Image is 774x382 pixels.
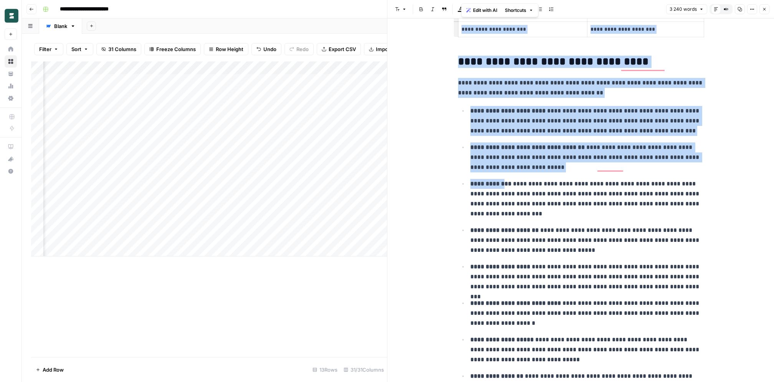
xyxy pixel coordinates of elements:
[5,153,17,165] button: What's new?
[5,6,17,25] button: Workspace: Borderless
[96,43,141,55] button: 31 Columns
[666,4,707,14] button: 3 240 words
[309,364,341,376] div: 13 Rows
[463,5,500,15] button: Edit with AI
[54,22,67,30] div: Blank
[5,55,17,68] a: Browse
[505,7,526,14] span: Shortcuts
[5,80,17,92] a: Usage
[473,7,497,14] span: Edit with AI
[39,45,51,53] span: Filter
[34,43,63,55] button: Filter
[108,45,136,53] span: 31 Columns
[39,18,82,34] a: Blank
[144,43,201,55] button: Freeze Columns
[296,45,309,53] span: Redo
[251,43,281,55] button: Undo
[204,43,248,55] button: Row Height
[670,6,697,13] span: 3 240 words
[341,364,387,376] div: 31/31 Columns
[5,9,18,23] img: Borderless Logo
[376,45,404,53] span: Import CSV
[5,43,17,55] a: Home
[5,141,17,153] a: AirOps Academy
[329,45,356,53] span: Export CSV
[71,45,81,53] span: Sort
[502,5,536,15] button: Shortcuts
[317,43,361,55] button: Export CSV
[31,364,68,376] button: Add Row
[5,92,17,104] a: Settings
[5,68,17,80] a: Your Data
[284,43,314,55] button: Redo
[66,43,93,55] button: Sort
[263,45,276,53] span: Undo
[364,43,408,55] button: Import CSV
[156,45,196,53] span: Freeze Columns
[5,165,17,177] button: Help + Support
[43,366,64,374] span: Add Row
[216,45,243,53] span: Row Height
